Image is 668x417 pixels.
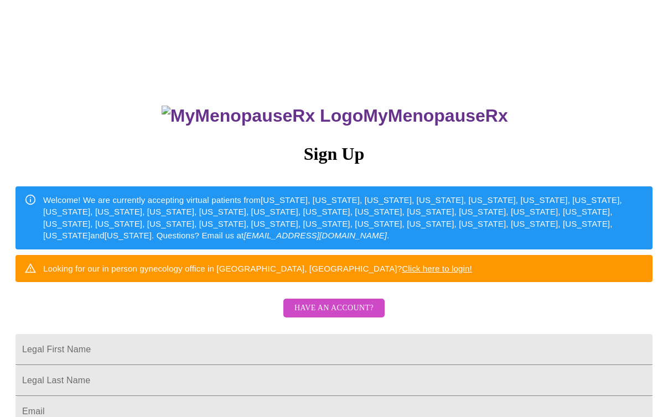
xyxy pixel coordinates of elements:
span: Have an account? [294,301,374,315]
h3: MyMenopauseRx [17,106,653,126]
div: Welcome! We are currently accepting virtual patients from [US_STATE], [US_STATE], [US_STATE], [US... [43,190,644,246]
em: [EMAIL_ADDRESS][DOMAIN_NAME] [244,231,387,240]
a: Click here to login! [402,264,472,273]
button: Have an account? [283,299,385,318]
a: Have an account? [281,311,387,320]
h3: Sign Up [15,144,653,164]
div: Looking for our in person gynecology office in [GEOGRAPHIC_DATA], [GEOGRAPHIC_DATA]? [43,258,472,279]
img: MyMenopauseRx Logo [162,106,363,126]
